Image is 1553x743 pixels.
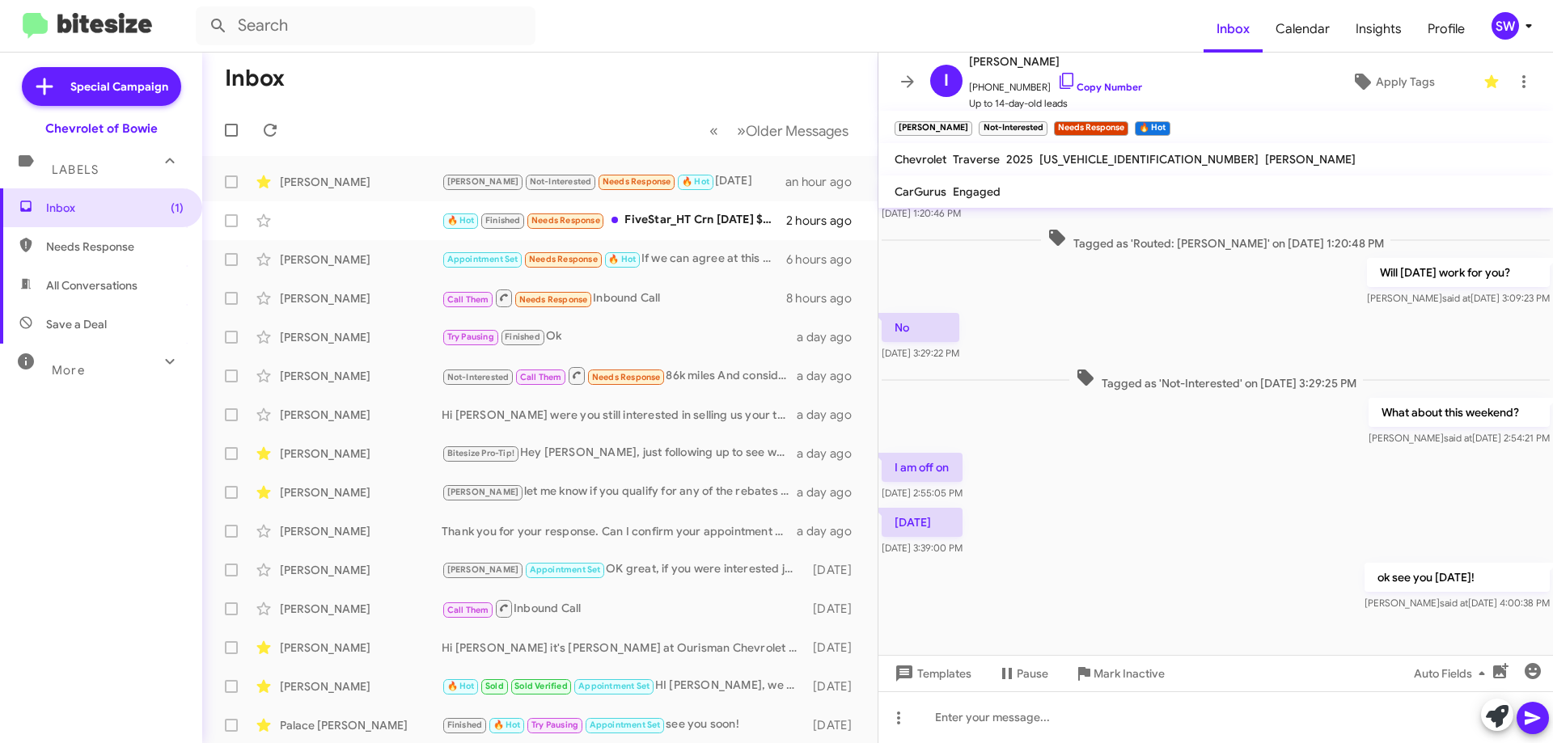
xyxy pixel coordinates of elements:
span: Older Messages [746,122,848,140]
div: Thank you for your response. Can I confirm your appointment with us for [DATE]? [442,523,797,539]
span: Traverse [953,152,1000,167]
span: said at [1444,432,1472,444]
div: [PERSON_NAME] [280,678,442,694]
p: [DATE] [882,508,963,537]
div: [PERSON_NAME] [280,640,442,656]
span: Chevrolet [895,152,946,167]
a: Copy Number [1057,81,1142,93]
input: Search [196,6,535,45]
span: Needs Response [46,239,184,255]
div: [DATE] [805,640,865,656]
div: OK great, if you were interested just stop the dealership and we can take a look [442,560,805,579]
span: Bitesize Pro-Tip! [447,448,514,458]
span: [DATE] 3:29:22 PM [882,347,959,359]
span: Finished [485,215,521,226]
span: Engaged [953,184,1001,199]
span: [PERSON_NAME] [969,52,1142,71]
div: Hey [PERSON_NAME], just following up to see when we can set an appt. for you stop by. We would ne... [442,444,797,462]
button: Pause [984,659,1061,688]
p: Will [DATE] work for you? [1367,258,1550,287]
span: Save a Deal [46,316,107,332]
button: Auto Fields [1401,659,1504,688]
span: Apply Tags [1376,67,1435,96]
span: Sold [485,681,504,691]
span: Call Them [520,372,562,382]
small: 🔥 Hot [1135,121,1170,136]
button: SW [1478,12,1535,40]
small: Needs Response [1054,121,1128,136]
span: Needs Response [529,254,598,264]
button: Next [727,114,858,147]
a: Profile [1415,6,1478,53]
h1: Inbox [225,65,285,91]
div: a day ago [797,445,865,462]
div: Chevrolet of Bowie [45,120,158,137]
span: said at [1440,597,1468,609]
span: Not-Interested [530,176,592,187]
span: 🔥 Hot [447,215,475,226]
span: Try Pausing [447,331,494,342]
small: [PERSON_NAME] [895,121,972,136]
span: Special Campaign [70,78,168,95]
span: Tagged as 'Not-Interested' on [DATE] 3:29:25 PM [1069,368,1363,391]
span: 🔥 Hot [682,176,709,187]
span: Inbox [46,200,184,216]
p: No [882,313,959,342]
div: SW [1492,12,1519,40]
span: Try Pausing [531,720,578,730]
div: a day ago [797,368,865,384]
span: CarGurus [895,184,946,199]
span: said at [1442,292,1470,304]
div: an hour ago [785,174,865,190]
div: [PERSON_NAME] [280,174,442,190]
div: [PERSON_NAME] [280,290,442,306]
span: Call Them [447,294,489,305]
span: [PERSON_NAME] [DATE] 3:09:23 PM [1367,292,1550,304]
div: see you soon! [442,716,805,734]
span: Needs Response [603,176,671,187]
div: [DATE] [805,717,865,733]
div: [DATE] [442,172,785,191]
div: let me know if you qualify for any of the rebates below the "final price" shown [URL][DOMAIN_NAME] [442,483,797,501]
div: [PERSON_NAME] [280,484,442,500]
span: Sold Verified [514,681,568,691]
div: If we can agree at this price point, I will come to the dealership [442,250,786,268]
span: Needs Response [531,215,600,226]
span: [PERSON_NAME] [1265,152,1356,167]
p: ok see you [DATE]! [1365,563,1550,592]
span: » [737,120,746,141]
span: All Conversations [46,277,138,293]
span: [PERSON_NAME] [447,564,519,575]
span: Call Them [447,605,489,615]
span: 2025 [1006,152,1033,167]
span: Finished [505,331,540,342]
span: [PHONE_NUMBER] [969,71,1142,95]
span: Up to 14-day-old leads [969,95,1142,112]
span: Templates [891,659,971,688]
div: FiveStar_HT Crn [DATE] $3.68 +8.75 Crn [DATE] $3.67 +8.0 Bns [DATE] $9.74 +14.0 Bns [DATE] $9.69 ... [442,211,786,230]
div: Inbound Call [442,598,805,618]
div: Palace [PERSON_NAME] [280,717,442,733]
span: [DATE] 3:39:00 PM [882,542,963,554]
div: [PERSON_NAME] [280,445,442,462]
div: Hi [PERSON_NAME] were you still interested in selling us your truck? Just stop by so we can see i... [442,407,797,423]
span: Mark Inactive [1094,659,1165,688]
div: [PERSON_NAME] [280,407,442,423]
a: Insights [1343,6,1415,53]
div: [PERSON_NAME] [280,329,442,345]
a: Inbox [1204,6,1263,53]
span: 🔥 Hot [493,720,521,730]
span: Auto Fields [1414,659,1492,688]
span: [PERSON_NAME] [DATE] 2:54:21 PM [1369,432,1550,444]
button: Mark Inactive [1061,659,1178,688]
span: Calendar [1263,6,1343,53]
div: a day ago [797,407,865,423]
div: [PERSON_NAME] [280,601,442,617]
div: Inbound Call [442,288,786,308]
span: [US_VEHICLE_IDENTIFICATION_NUMBER] [1039,152,1259,167]
div: a day ago [797,523,865,539]
span: [PERSON_NAME] [447,487,519,497]
div: [DATE] [805,678,865,694]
